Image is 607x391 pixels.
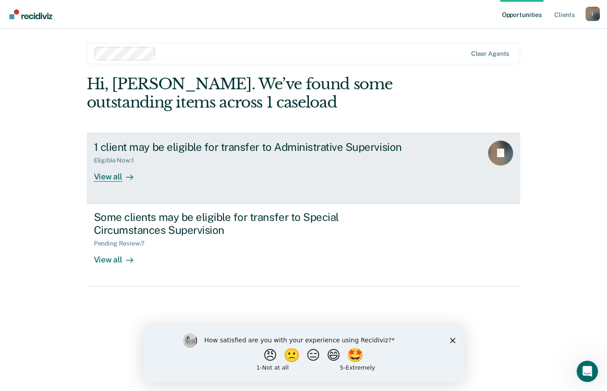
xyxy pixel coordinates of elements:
div: Pending Review : 7 [94,240,152,247]
button: Profile dropdown button [586,7,600,21]
a: 1 client may be eligible for transfer to Administrative SupervisionEligible Now:1View all [87,133,521,204]
img: Recidiviz [9,9,52,19]
iframe: Intercom live chat [577,361,598,382]
iframe: Survey by Kim from Recidiviz [143,324,464,382]
div: Eligible Now : 1 [94,157,141,164]
div: Hi, [PERSON_NAME]. We’ve found some outstanding items across 1 caseload [87,75,434,112]
div: 1 client may be eligible for transfer to Administrative Supervision [94,141,408,154]
div: l [586,7,600,21]
div: View all [94,164,144,182]
a: Some clients may be eligible for transfer to Special Circumstances SupervisionPending Review:7Vie... [87,204,521,287]
div: View all [94,247,144,265]
div: Some clients may be eligible for transfer to Special Circumstances Supervision [94,211,408,237]
div: Clear agents [471,50,509,58]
